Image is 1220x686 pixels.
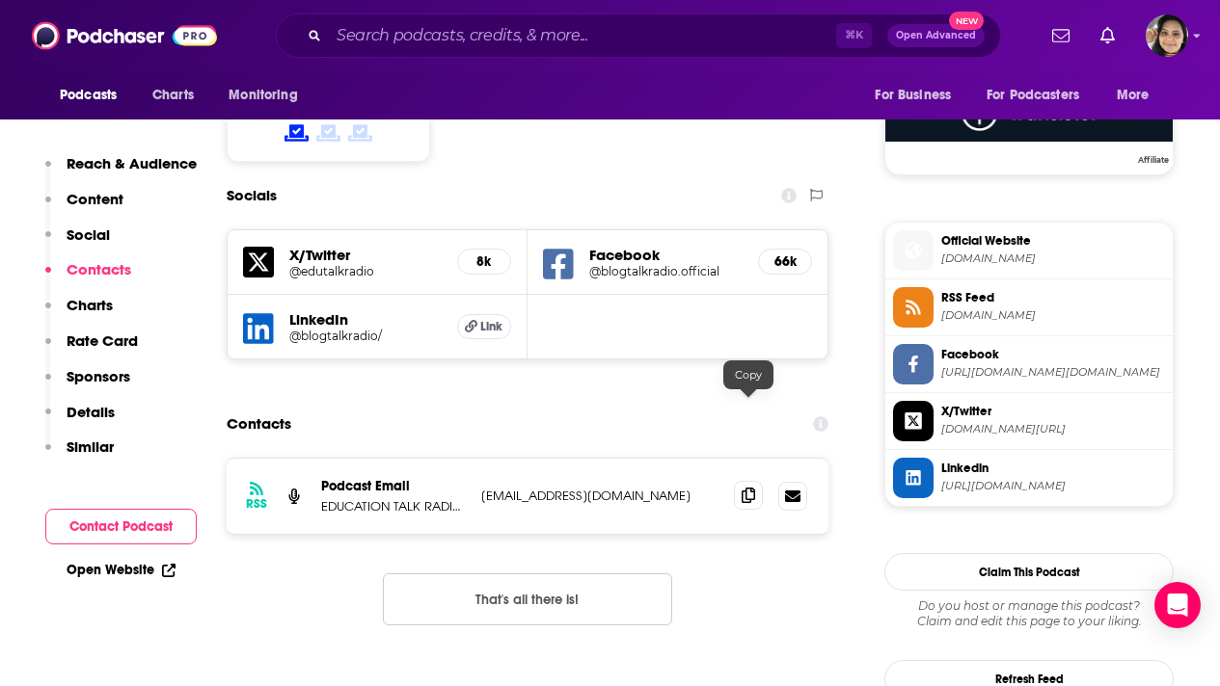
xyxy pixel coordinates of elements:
p: Rate Card [67,331,138,350]
a: RSS Feed[DOMAIN_NAME] [893,287,1165,328]
a: Show notifications dropdown [1044,19,1077,52]
p: [EMAIL_ADDRESS][DOMAIN_NAME] [481,488,718,504]
span: For Business [875,82,951,109]
span: For Podcasters [987,82,1079,109]
button: open menu [974,77,1107,114]
span: https://www.linkedin.com/company/blogtalkradio/ [941,479,1165,493]
span: Monitoring [229,82,297,109]
p: Content [67,190,123,208]
button: Rate Card [45,331,138,367]
a: X/Twitter[DOMAIN_NAME][URL] [893,401,1165,441]
h5: X/Twitter [289,246,442,264]
button: Charts [45,296,113,331]
button: Open AdvancedNew [887,24,985,47]
button: Details [45,403,115,438]
span: New [949,12,984,30]
span: Official Website [941,232,1165,250]
button: open menu [861,77,975,114]
p: Sponsors [67,367,130,385]
input: Search podcasts, credits, & more... [329,20,836,51]
h5: 8k [474,253,495,270]
h2: Socials [227,177,277,214]
button: open menu [46,77,142,114]
h2: Contacts [227,406,291,442]
span: Do you host or manage this podcast? [884,598,1174,614]
a: Charts [140,77,205,114]
span: ⌘ K [836,23,872,48]
button: Content [45,190,123,225]
button: Contacts [45,260,131,296]
p: Similar [67,437,114,456]
span: Logged in as shelbyjanner [1146,14,1188,57]
span: RSS Feed [941,289,1165,306]
a: Linkedin[URL][DOMAIN_NAME] [893,458,1165,498]
span: Charts [152,82,194,109]
button: Show profile menu [1146,14,1188,57]
a: Link [457,314,511,339]
button: Nothing here. [383,573,672,625]
p: Reach & Audience [67,154,197,172]
span: Podcasts [60,82,117,109]
div: Copy [723,360,773,389]
span: twitter.com/edutalkradio [941,422,1165,436]
p: Contacts [67,260,131,278]
span: Link [480,319,502,334]
span: edutalk.transistor.fm [941,251,1165,266]
a: @blogtalkradio.official [589,264,743,278]
button: Sponsors [45,367,130,403]
a: Official Website[DOMAIN_NAME] [893,230,1165,271]
button: Claim This Podcast [884,553,1174,591]
span: More [1117,82,1150,109]
img: User Profile [1146,14,1188,57]
a: @edutalkradio [289,264,442,278]
a: Transistor [885,84,1173,163]
p: Charts [67,296,113,314]
a: @blogtalkradio/ [289,329,442,343]
p: Podcast Email [321,478,466,494]
h5: Facebook [589,246,743,264]
span: Facebook [941,346,1165,363]
img: Podchaser - Follow, Share and Rate Podcasts [32,17,217,54]
h5: LinkedIn [289,310,442,329]
h3: RSS [246,496,267,512]
a: Show notifications dropdown [1093,19,1123,52]
div: Search podcasts, credits, & more... [276,13,1001,58]
button: Social [45,225,110,261]
div: Open Intercom Messenger [1154,582,1201,628]
span: X/Twitter [941,403,1165,420]
button: open menu [1103,77,1174,114]
span: Linkedin [941,460,1165,477]
p: EDUCATION TALK RADIO PRE K -20 [321,498,466,514]
a: Facebook[URL][DOMAIN_NAME][DOMAIN_NAME] [893,344,1165,384]
a: Open Website [67,562,176,578]
p: Details [67,403,115,421]
span: Open Advanced [896,31,976,40]
button: Reach & Audience [45,154,197,190]
button: Similar [45,437,114,473]
p: Social [67,225,110,244]
span: Affiliate [1134,154,1173,166]
span: feeds.transistor.fm [941,308,1165,323]
span: https://www.facebook.com/blogtalkradio.official [941,365,1165,380]
h5: 66k [774,253,796,270]
button: Contact Podcast [45,509,197,544]
div: Claim and edit this page to your liking. [884,598,1174,629]
button: open menu [215,77,322,114]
